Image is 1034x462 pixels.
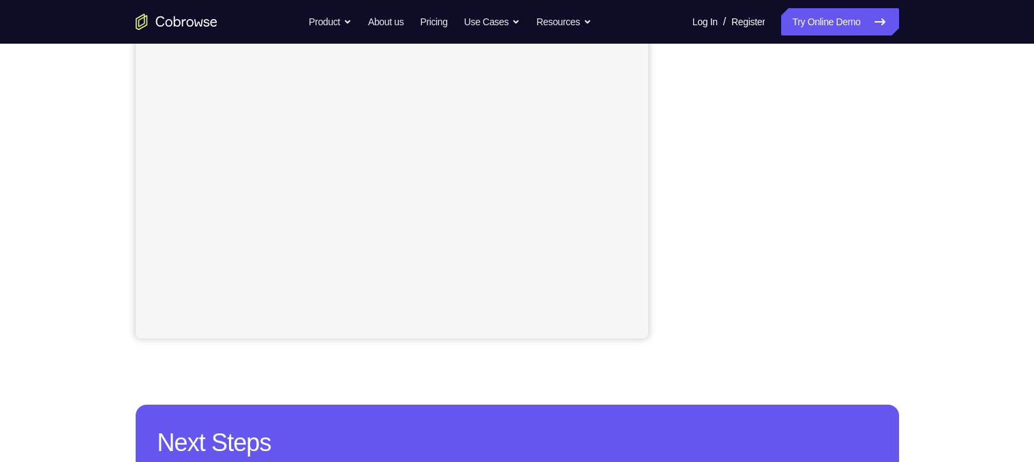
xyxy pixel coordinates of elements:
a: About us [368,8,404,35]
h2: Next Steps [157,427,877,459]
a: Try Online Demo [781,8,898,35]
a: Register [731,8,765,35]
a: Pricing [420,8,447,35]
span: / [723,14,726,30]
button: Use Cases [464,8,520,35]
a: Go to the home page [136,14,217,30]
a: Log In [693,8,718,35]
button: Resources [536,8,592,35]
button: Product [309,8,352,35]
